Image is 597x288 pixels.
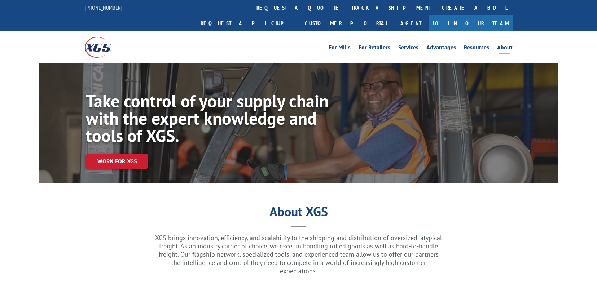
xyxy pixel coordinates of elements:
h1: About XGS [60,207,537,220]
a: Agent [393,15,429,31]
a: For Retailers [359,45,390,53]
a: For Mills [329,45,351,53]
a: Work for XGS [86,154,148,169]
a: Customer Portal [299,15,393,31]
a: Services [398,45,418,53]
p: XGS brings innovation, efficiency, and scalability to the shipping and distribution of oversized,... [154,234,443,275]
h1: Take control of your supply chain with the expert knowledge and tools of XGS. [86,92,330,148]
a: Advantages [426,45,456,53]
a: Join Our Team [429,15,513,31]
a: Resources [464,45,489,53]
a: About [497,45,513,53]
a: [PHONE_NUMBER] [85,4,122,11]
a: Request a pickup [195,15,299,31]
